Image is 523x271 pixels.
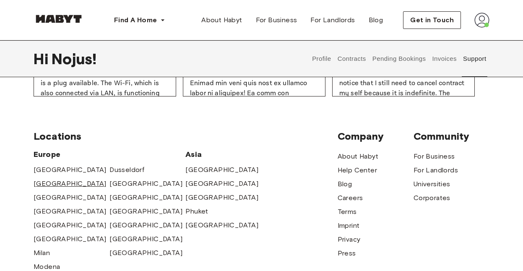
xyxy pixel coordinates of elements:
[34,50,52,68] span: Hi
[52,50,96,68] span: Nojus !
[185,220,258,230] a: [GEOGRAPHIC_DATA]
[414,165,458,175] a: For Landlords
[34,15,84,23] img: Habyt
[34,206,107,216] a: [GEOGRAPHIC_DATA]
[338,235,361,245] a: Privacy
[109,234,182,244] a: [GEOGRAPHIC_DATA]
[109,206,182,216] a: [GEOGRAPHIC_DATA]
[338,221,360,231] a: Imprint
[34,149,185,159] span: Europe
[338,130,414,143] span: Company
[414,193,450,203] a: Corporates
[109,179,182,189] a: [GEOGRAPHIC_DATA]
[338,248,356,258] a: Press
[338,165,377,175] a: Help Center
[34,193,107,203] a: [GEOGRAPHIC_DATA]
[195,12,249,29] a: About Habyt
[371,40,427,77] button: Pending Bookings
[414,130,489,143] span: Community
[249,12,304,29] a: For Business
[474,13,489,28] img: avatar
[34,234,107,244] a: [GEOGRAPHIC_DATA]
[403,11,461,29] button: Get in Touch
[431,40,458,77] button: Invoices
[185,179,258,189] a: [GEOGRAPHIC_DATA]
[34,179,107,189] a: [GEOGRAPHIC_DATA]
[107,12,172,29] button: Find A Home
[34,248,50,258] a: Milan
[414,151,455,162] a: For Business
[338,179,352,189] a: Blog
[41,38,169,139] p: I would like to request your assistance with the LAN internet in my apartment. For some reason, t...
[114,15,157,25] span: Find A Home
[109,248,182,258] a: [GEOGRAPHIC_DATA]
[338,193,363,203] a: Careers
[34,165,107,175] a: [GEOGRAPHIC_DATA]
[256,15,297,25] span: For Business
[336,40,367,77] button: Contracts
[310,15,355,25] span: For Landlords
[462,40,487,77] button: Support
[338,207,357,217] a: Terms
[304,12,362,29] a: For Landlords
[34,130,338,143] span: Locations
[338,151,378,162] a: About Habyt
[362,12,390,29] a: Blog
[410,15,454,25] span: Get in Touch
[185,149,261,159] span: Asia
[185,165,258,175] a: [GEOGRAPHIC_DATA]
[109,165,144,175] a: Dusseldorf
[185,193,258,203] a: [GEOGRAPHIC_DATA]
[185,206,208,216] a: Phuket
[311,40,333,77] button: Profile
[109,193,182,203] a: [GEOGRAPHIC_DATA]
[369,15,383,25] span: Blog
[414,179,450,189] a: Universities
[309,40,489,77] div: user profile tabs
[109,220,182,230] a: [GEOGRAPHIC_DATA]
[201,15,242,25] span: About Habyt
[34,220,107,230] a: [GEOGRAPHIC_DATA]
